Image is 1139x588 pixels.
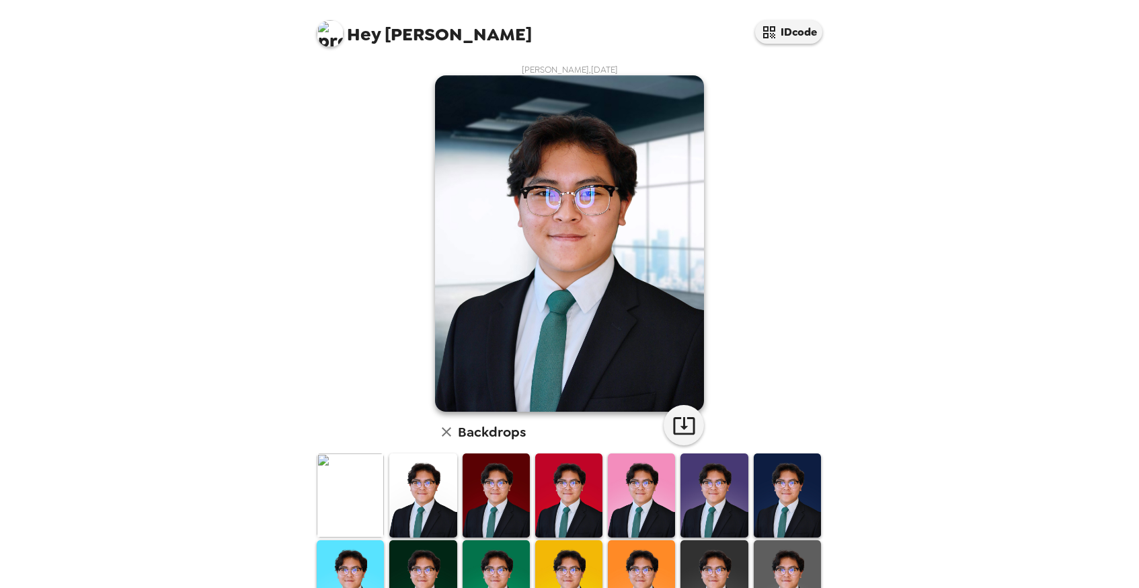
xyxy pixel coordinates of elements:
[317,13,532,44] span: [PERSON_NAME]
[435,75,704,412] img: user
[317,20,344,47] img: profile pic
[522,64,618,75] span: [PERSON_NAME] , [DATE]
[347,22,381,46] span: Hey
[755,20,822,44] button: IDcode
[317,453,384,538] img: Original
[458,421,526,443] h6: Backdrops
